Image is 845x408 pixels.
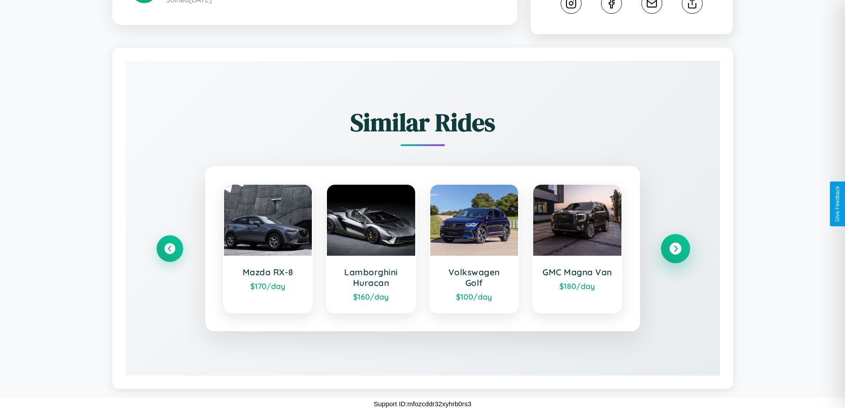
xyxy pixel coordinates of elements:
[326,184,416,313] a: Lamborghini Huracan$160/day
[542,281,613,291] div: $ 180 /day
[532,184,622,313] a: GMC Magna Van$180/day
[439,267,510,288] h3: Volkswagen Golf
[336,267,406,288] h3: Lamborghini Huracan
[233,281,303,291] div: $ 170 /day
[439,292,510,301] div: $ 100 /day
[834,186,841,222] div: Give Feedback
[223,184,313,313] a: Mazda RX-8$170/day
[429,184,519,313] a: Volkswagen Golf$100/day
[233,267,303,277] h3: Mazda RX-8
[542,267,613,277] h3: GMC Magna Van
[336,292,406,301] div: $ 160 /day
[157,105,689,139] h2: Similar Rides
